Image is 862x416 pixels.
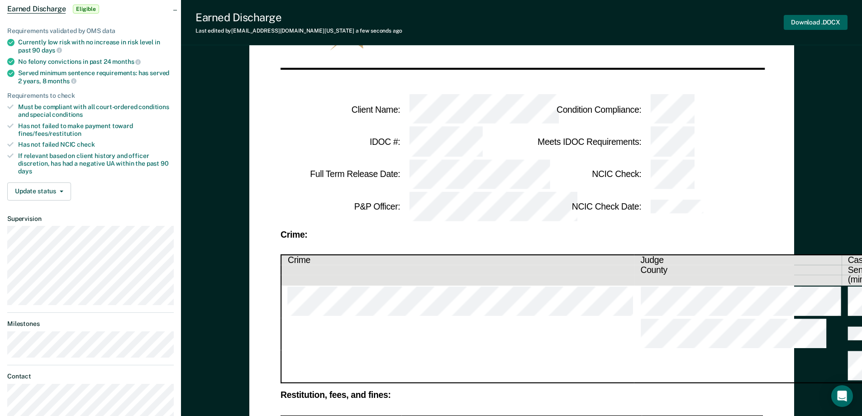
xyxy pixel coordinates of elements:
[18,152,174,175] div: If relevant based on client history and officer discretion, has had a negative UA within the past 90
[522,93,642,126] td: Condition Compliance :
[112,58,141,65] span: months
[281,191,401,224] td: P&P Officer :
[195,11,402,24] div: Earned Discharge
[634,255,841,266] th: Judge
[18,130,81,137] span: fines/fees/restitution
[281,255,634,266] th: Crime
[522,126,642,158] td: Meets IDOC Requirements :
[18,103,174,119] div: Must be compliant with all court-ordered conditions and special
[18,141,174,148] div: Has not failed NCIC
[18,122,174,138] div: Has not failed to make payment toward
[784,15,848,30] button: Download .DOCX
[73,5,99,14] span: Eligible
[18,57,174,66] div: No felony convictions in past 24
[281,158,401,191] td: Full Term Release Date :
[281,231,763,239] div: Crime:
[195,28,402,34] div: Last edited by [EMAIL_ADDRESS][DOMAIN_NAME][US_STATE]
[634,266,841,276] th: County
[52,111,83,118] span: conditions
[7,92,174,100] div: Requirements to check
[18,167,32,175] span: days
[7,27,174,35] div: Requirements validated by OMS data
[7,5,66,14] span: Earned Discharge
[522,158,642,191] td: NCIC Check :
[18,69,174,85] div: Served minimum sentence requirements: has served 2 years, 8
[48,77,76,85] span: months
[522,191,642,224] td: NCIC Check Date :
[7,320,174,328] dt: Milestones
[7,373,174,380] dt: Contact
[77,141,95,148] span: check
[281,126,401,158] td: IDOC # :
[18,38,174,54] div: Currently low risk with no increase in risk level in past 90
[356,28,402,34] span: a few seconds ago
[42,47,62,54] span: days
[7,182,71,201] button: Update status
[831,385,853,407] div: Open Intercom Messenger
[281,93,401,126] td: Client Name :
[281,392,763,399] div: Restitution, fees, and fines:
[7,215,174,223] dt: Supervision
